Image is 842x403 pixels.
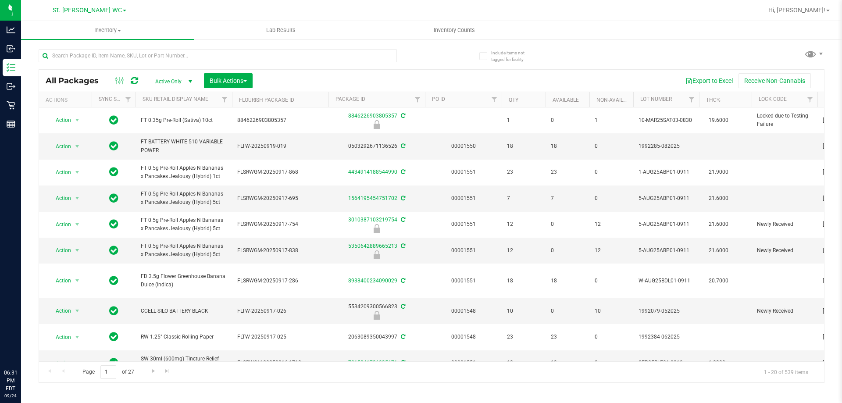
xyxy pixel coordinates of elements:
a: 3010387103219754 [348,217,397,223]
span: 18 [507,359,540,367]
span: FLSRWGM-20250917-868 [237,168,323,176]
a: Package ID [335,96,365,102]
span: Bulk Actions [210,77,247,84]
span: 18 [551,359,584,367]
a: Available [553,97,579,103]
a: 5350642889665213 [348,243,397,249]
span: FT 0.5g Pre-Roll Apples N Bananas x Pancakes Jealousy (Hybrid) 1ct [141,164,227,181]
a: Lab Results [194,21,367,39]
span: FLSRWGM-20250917-754 [237,220,323,228]
a: 00001551 [451,278,476,284]
span: Sync from Compliance System [400,278,405,284]
span: 5-AUG25ABP01-0911 [639,194,694,203]
span: Sync from Compliance System [400,360,405,366]
span: Sync from Compliance System [400,303,405,310]
span: Sync from Compliance System [400,195,405,201]
a: Flourish Package ID [239,97,294,103]
span: In Sync [109,192,118,204]
span: In Sync [109,140,118,152]
a: 00001548 [451,334,476,340]
span: 18 [551,277,584,285]
a: 7215341786235671 [348,360,397,366]
span: 5-AUG25ABP01-0911 [639,246,694,255]
span: In Sync [109,305,118,317]
a: 00001551 [451,247,476,253]
span: 12 [507,220,540,228]
span: Action [48,114,71,126]
span: FLSRWGM-20250917-695 [237,194,323,203]
inline-svg: Inventory [7,63,15,72]
span: Sync from Compliance System [400,334,405,340]
span: 18 [551,142,584,150]
span: In Sync [109,357,118,369]
span: Action [48,140,71,153]
span: 5-AUG25ABP01-0911 [639,220,694,228]
span: 20.7000 [704,275,733,287]
span: 12 [595,246,628,255]
div: Newly Received [327,311,426,320]
span: 23 [551,333,584,341]
a: Qty [509,97,518,103]
a: Sku Retail Display Name [143,96,208,102]
span: FT 0.5g Pre-Roll Apples N Bananas x Pancakes Jealousy (Hybrid) 5ct [141,242,227,259]
span: Action [48,305,71,317]
a: Filter [487,92,502,107]
span: Page of 27 [75,365,141,379]
button: Export to Excel [680,73,739,88]
span: Sync from Compliance System [400,243,405,249]
span: In Sync [109,166,118,178]
span: Action [48,166,71,178]
a: Go to the next page [147,365,160,377]
span: Lab Results [254,26,307,34]
span: select [72,218,83,231]
a: 00001548 [451,308,476,314]
span: In Sync [109,244,118,257]
span: W-AUG25BDL01-0911 [639,277,694,285]
div: Newly Received [327,224,426,233]
span: CCELL SILO BATTERY BLACK [141,307,227,315]
span: select [72,114,83,126]
a: 4434914188544990 [348,169,397,175]
span: All Packages [46,76,107,86]
span: 21.6000 [704,244,733,257]
div: Locked due to Testing Failure [327,120,426,129]
a: Inventory Counts [367,21,541,39]
a: 00001551 [451,195,476,201]
span: 0 [551,307,584,315]
div: Actions [46,97,88,103]
span: Hi, [PERSON_NAME]! [768,7,825,14]
span: 10 [595,307,628,315]
a: Go to the last page [161,365,174,377]
a: Lock Code [759,96,787,102]
span: Sync from Compliance System [400,143,405,149]
span: 0 [595,359,628,367]
span: 7 [507,194,540,203]
span: In Sync [109,331,118,343]
p: 09/24 [4,392,17,399]
span: Include items not tagged for facility [491,50,535,63]
inline-svg: Inbound [7,44,15,53]
input: Search Package ID, Item Name, SKU, Lot or Part Number... [39,49,397,62]
span: St. [PERSON_NAME] WC [53,7,122,14]
span: 18 [507,277,540,285]
span: Action [48,331,71,343]
span: FLTW-20250917-026 [237,307,323,315]
span: Inventory [21,26,194,34]
span: FT 0.5g Pre-Roll Apples N Bananas x Pancakes Jealousy (Hybrid) 5ct [141,216,227,233]
input: 1 [100,365,116,379]
span: 0 [595,277,628,285]
span: 0 [595,194,628,203]
a: 00001551 [451,360,476,366]
span: select [72,357,83,369]
a: Filter [803,92,817,107]
iframe: Resource center [9,333,35,359]
a: Filter [685,92,699,107]
span: FLSRWGM-20250916-1718 [237,359,323,367]
span: 0 [595,168,628,176]
div: 5534209300566823 [327,303,426,320]
span: 1-AUG25ABP01-0911 [639,168,694,176]
a: 8938400234090029 [348,278,397,284]
button: Bulk Actions [204,73,253,88]
span: 12 [507,246,540,255]
span: Action [48,275,71,287]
